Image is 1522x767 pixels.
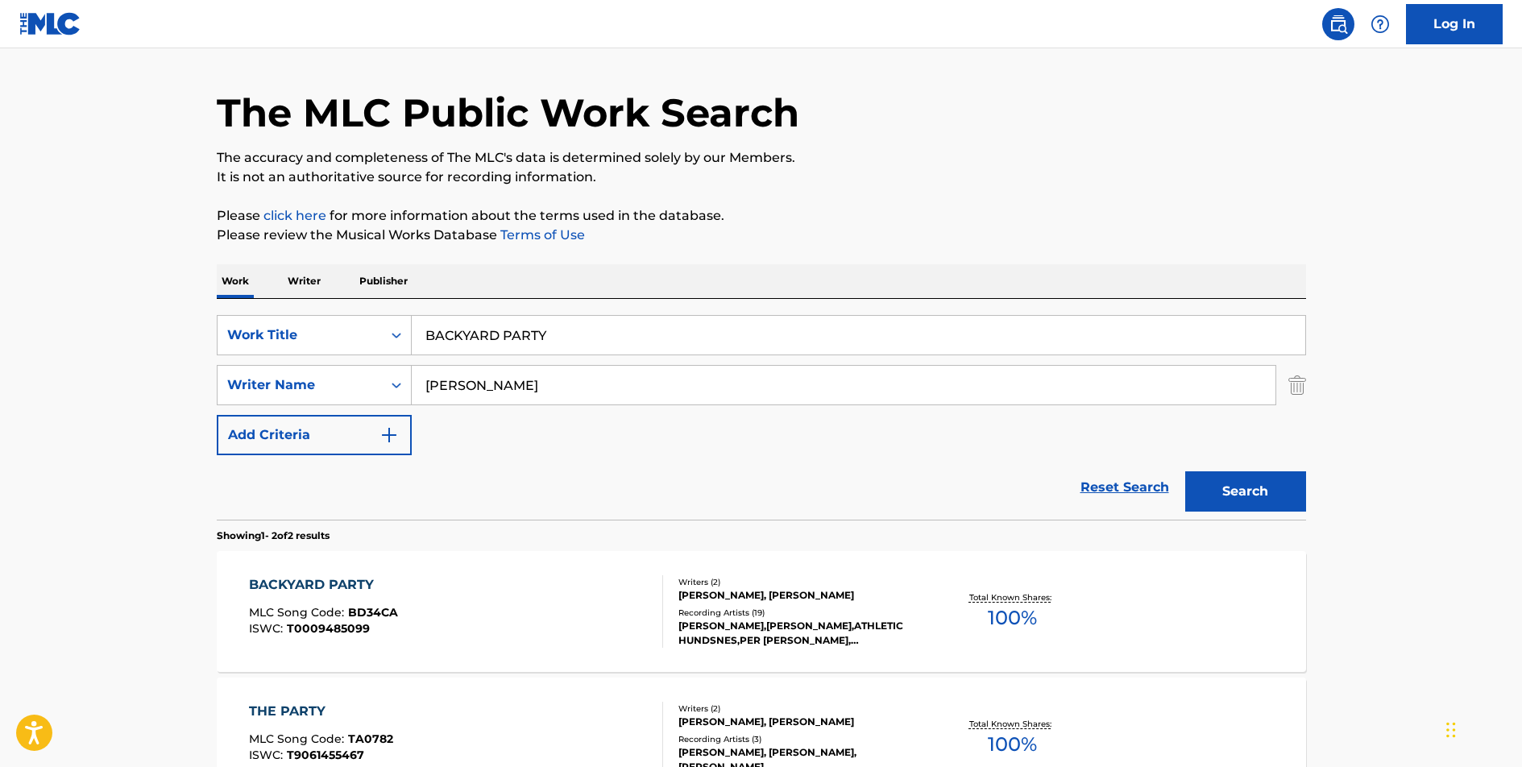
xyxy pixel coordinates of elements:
[217,148,1306,168] p: The accuracy and completeness of The MLC's data is determined solely by our Members.
[217,168,1306,187] p: It is not an authoritative source for recording information.
[249,732,348,746] span: MLC Song Code :
[1329,15,1348,34] img: search
[249,605,348,620] span: MLC Song Code :
[678,703,922,715] div: Writers ( 2 )
[249,702,393,721] div: THE PARTY
[678,715,922,729] div: [PERSON_NAME], [PERSON_NAME]
[249,748,287,762] span: ISWC :
[249,621,287,636] span: ISWC :
[1441,690,1522,767] iframe: Chat Widget
[217,415,412,455] button: Add Criteria
[19,12,81,35] img: MLC Logo
[1406,4,1503,44] a: Log In
[1364,8,1396,40] div: Help
[287,621,370,636] span: T0009485099
[283,264,326,298] p: Writer
[379,425,399,445] img: 9d2ae6d4665cec9f34b9.svg
[227,325,372,345] div: Work Title
[249,575,398,595] div: BACKYARD PARTY
[217,315,1306,520] form: Search Form
[1446,706,1456,754] div: Drag
[227,375,372,395] div: Writer Name
[988,730,1037,759] span: 100 %
[217,551,1306,672] a: BACKYARD PARTYMLC Song Code:BD34CAISWC:T0009485099Writers (2)[PERSON_NAME], [PERSON_NAME]Recordin...
[1185,471,1306,512] button: Search
[263,208,326,223] a: click here
[678,607,922,619] div: Recording Artists ( 19 )
[217,226,1306,245] p: Please review the Musical Works Database
[497,227,585,243] a: Terms of Use
[348,605,398,620] span: BD34CA
[678,588,922,603] div: [PERSON_NAME], [PERSON_NAME]
[217,264,254,298] p: Work
[1322,8,1354,40] a: Public Search
[217,89,799,137] h1: The MLC Public Work Search
[348,732,393,746] span: TA0782
[1072,470,1177,505] a: Reset Search
[969,591,1055,603] p: Total Known Shares:
[969,718,1055,730] p: Total Known Shares:
[217,206,1306,226] p: Please for more information about the terms used in the database.
[678,619,922,648] div: [PERSON_NAME],[PERSON_NAME],ATHLETIC HUNDSNES,PER [PERSON_NAME],[PERSON_NAME],[PERSON_NAME],[PERS...
[1371,15,1390,34] img: help
[287,748,364,762] span: T9061455467
[355,264,413,298] p: Publisher
[1288,365,1306,405] img: Delete Criterion
[988,603,1037,632] span: 100 %
[217,529,330,543] p: Showing 1 - 2 of 2 results
[678,576,922,588] div: Writers ( 2 )
[678,733,922,745] div: Recording Artists ( 3 )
